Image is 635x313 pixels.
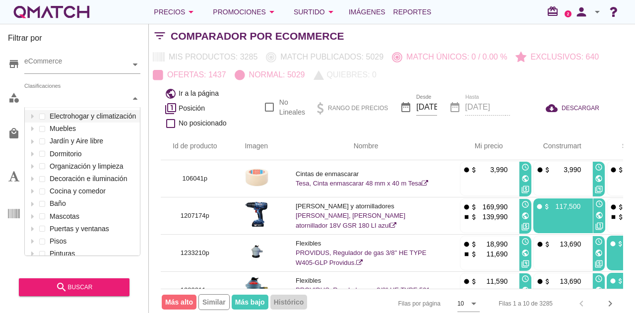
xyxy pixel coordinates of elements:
[294,6,337,18] div: Surtido
[536,166,544,174] i: fiber_manual_record
[47,210,137,223] label: Mascotas
[179,118,227,128] span: No posicionado
[8,92,20,104] i: category
[463,250,470,258] i: stop
[544,278,551,285] i: attach_money
[463,166,470,174] i: fiber_manual_record
[416,99,437,115] input: Desde
[229,132,284,160] th: Imagen: Not sorted.
[547,5,563,17] i: redeem
[149,66,231,84] button: Ofertas: 1437
[47,135,137,147] label: Jardín y Aire libre
[448,132,521,160] th: Mi precio: Not sorted. Activate to sort ascending.
[47,148,137,160] label: Dormitorio
[266,6,278,18] i: arrow_drop_down
[617,203,625,211] i: attach_money
[617,213,625,221] i: attach_money
[595,186,603,193] i: filter_4
[162,295,196,310] span: Más alto
[470,166,478,174] i: attach_money
[610,213,617,221] i: stop
[56,281,67,293] i: search
[171,28,344,44] h2: Comparador por eCommerce
[478,239,508,249] p: 18,990
[47,197,137,210] label: Baño
[546,102,562,114] i: cloud_download
[19,278,129,296] button: buscar
[179,103,205,114] span: Posición
[393,6,432,18] span: Reportes
[47,223,137,235] label: Puertas y ventanas
[617,277,624,285] i: attach_money
[536,203,543,210] i: fiber_manual_record
[521,260,529,268] i: filter_4
[617,240,624,248] i: attach_money
[468,298,480,310] i: arrow_drop_down
[389,2,436,22] a: Reportes
[463,213,470,221] i: stop
[604,298,616,310] i: chevron_right
[521,275,529,283] i: access_time
[463,278,470,285] i: fiber_manual_record
[521,249,529,257] i: public
[565,10,571,17] a: 2
[213,6,278,18] div: Promociones
[470,213,478,221] i: attach_money
[241,165,272,189] img: 106041p_15.jpg
[521,212,529,220] i: public
[526,51,599,63] p: Exclusivos: 640
[284,132,448,160] th: Nombre: Not sorted.
[562,104,599,113] span: DESCARGAR
[163,69,226,81] p: Ofertas: 1437
[325,6,337,18] i: arrow_drop_down
[595,175,603,183] i: public
[601,295,619,313] button: Next page
[173,174,217,184] p: 106041p
[478,212,508,222] p: 139,990
[521,286,529,294] i: public
[595,211,603,219] i: public
[286,2,345,22] button: Surtido
[47,173,137,185] label: Decoración e iluminación
[457,299,464,308] div: 10
[161,132,229,160] th: Id de producto: Not sorted.
[551,165,581,175] p: 3,990
[478,276,508,286] p: 11,590
[551,276,581,286] p: 13,690
[185,6,197,18] i: arrow_drop_down
[8,58,20,70] i: store
[296,212,405,229] a: [PERSON_NAME], [PERSON_NAME] atornillador 18V GSR 180 LI azul
[470,203,478,211] i: attach_money
[231,66,310,84] button: Normal: 5029
[543,203,551,210] i: attach_money
[511,48,603,66] button: Exclusivos: 640
[198,294,230,310] span: Similar
[27,281,122,293] div: buscar
[595,163,603,171] i: access_time
[173,285,217,295] p: 1233211p
[521,186,529,193] i: filter_5
[463,203,470,211] i: fiber_manual_record
[205,2,286,22] button: Promociones
[595,222,603,230] i: filter_1
[47,185,137,197] label: Cocina y comedor
[400,101,412,113] i: date_range
[173,211,217,221] p: 1207174p
[245,202,267,227] img: 1207174p_15_1.jpeg
[478,165,508,175] p: 3,990
[279,97,305,117] label: No Lineales
[521,132,595,160] th: Construmart: Not sorted. Activate to sort ascending.
[12,2,91,22] a: white-qmatch-logo
[478,202,508,212] p: 169,990
[296,180,428,187] a: Tesa, Cinta enmascarar 48 mm x 40 m Tesa
[595,200,603,208] i: access_time
[296,276,436,286] p: Flexibles
[551,201,580,211] p: 117,500
[470,278,478,285] i: attach_money
[499,299,553,308] div: Filas 1 a 10 de 3285
[478,249,508,259] p: 11,690
[609,277,617,285] i: fiber_manual_record
[538,99,607,117] button: DESCARGAR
